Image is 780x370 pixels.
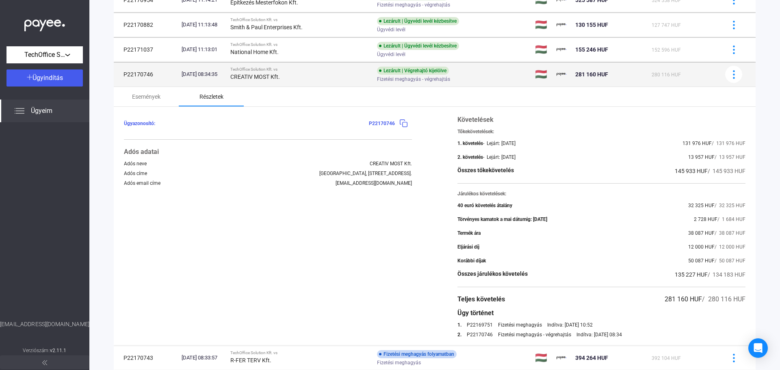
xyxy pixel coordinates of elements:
div: CREATIV MOST Kft. [370,161,412,167]
div: Összes tőkekövetelés [457,166,514,176]
span: Ügyazonosító: [124,121,155,126]
button: more-blue [725,41,742,58]
div: - Lejárt: [DATE] [483,154,516,160]
span: / 134 183 HUF [708,271,745,278]
div: Adós címe [124,171,147,176]
div: Indítva: [DATE] 08:34 [576,332,622,338]
span: 145 933 HUF [675,168,708,174]
span: 280 116 HUF [652,72,681,78]
div: Teljes követelés [457,294,505,304]
span: Ügyeim [31,106,52,116]
span: TechOffice Solution Kft. [24,50,65,60]
strong: CREATIV MOST Kft. [230,74,280,80]
span: 135 227 HUF [675,271,708,278]
strong: Smith & Paul Enterprises Kft. [230,24,303,30]
span: 32 325 HUF [688,203,715,208]
strong: National Home Kft. [230,49,279,55]
img: payee-logo [557,45,566,54]
td: P22170882 [114,13,178,37]
span: 130 155 HUF [575,22,608,28]
span: / 131 976 HUF [712,141,745,146]
div: [DATE] 11:13:01 [182,45,224,54]
td: 🇭🇺 [532,37,553,62]
div: 1. [457,322,461,328]
span: 127 747 HUF [652,22,681,28]
div: Ügy történet [457,308,745,318]
span: / 13 957 HUF [715,154,745,160]
div: Tőkekövetelések: [457,129,745,134]
img: more-blue [730,70,738,79]
span: Ügyindítás [32,74,63,82]
span: Ügyvédi levél [377,25,405,35]
span: 394 264 HUF [575,355,608,361]
div: 1. követelés [457,141,483,146]
div: Korábbi díjak [457,258,486,264]
span: / 280 116 HUF [702,295,745,303]
div: 2. [457,332,461,338]
span: 38 087 HUF [688,230,715,236]
a: P22170746 [467,332,493,338]
div: Események [132,92,160,102]
div: Járulékos követelések: [457,191,745,197]
span: / 50 087 HUF [715,258,745,264]
strong: v2.11.1 [50,348,67,353]
div: Adós neve [124,161,147,167]
div: [DATE] 08:34:35 [182,70,224,78]
span: 392 104 HUF [652,355,681,361]
td: 🇭🇺 [532,62,553,87]
button: more-blue [725,66,742,83]
div: Fizetési meghagyás folyamatban [377,350,457,358]
span: Ügyvédi levél [377,50,405,59]
div: Lezárult | Végrehajtó kijelölve [377,67,449,75]
a: P22169751 [467,322,493,328]
button: copy-blue [395,115,412,132]
span: 13 957 HUF [688,154,715,160]
img: payee-logo [557,69,566,79]
span: Fizetési meghagyás - végrehajtás [377,74,450,84]
span: 281 160 HUF [665,295,702,303]
button: more-blue [725,349,742,366]
span: 2 728 HUF [694,216,717,222]
td: P22170743 [114,346,178,370]
div: Adós email címe [124,180,160,186]
div: TechOffice Solution Kft. vs [230,67,370,72]
span: 155 246 HUF [575,46,608,53]
img: more-blue [730,21,738,29]
div: 40 euró követelés átalány [457,203,512,208]
div: - Lejárt: [DATE] [483,141,516,146]
img: list.svg [15,106,24,116]
img: payee-logo [557,353,566,363]
div: TechOffice Solution Kft. vs [230,42,370,47]
div: Fizetési meghagyás [498,322,542,328]
button: TechOffice Solution Kft. [6,46,83,63]
div: Adós adatai [124,147,412,157]
div: Összes járulékos követelés [457,270,528,279]
span: Fizetési meghagyás [377,358,421,368]
span: / 38 087 HUF [715,230,745,236]
div: [EMAIL_ADDRESS][DOMAIN_NAME] [336,180,412,186]
div: Részletek [199,92,223,102]
div: TechOffice Solution Kft. vs [230,17,370,22]
img: payee-logo [557,20,566,30]
img: more-blue [730,354,738,362]
div: [GEOGRAPHIC_DATA], [STREET_ADDRESS]. [319,171,412,176]
img: copy-blue [399,119,408,128]
span: 131 976 HUF [682,141,712,146]
div: Open Intercom Messenger [748,338,768,358]
strong: R-FER TERV Kft. [230,357,271,364]
div: Lezárult | Ügyvédi levél kézbesítve [377,17,459,25]
span: / 145 933 HUF [708,168,745,174]
span: P22170746 [369,121,395,126]
img: arrow-double-left-grey.svg [42,360,47,365]
img: white-payee-white-dot.svg [24,15,65,32]
span: 281 160 HUF [575,71,608,78]
div: [DATE] 11:13:48 [182,21,224,29]
td: 🇭🇺 [532,346,553,370]
div: Követelések [457,115,745,125]
div: TechOffice Solution Kft. vs [230,351,370,355]
span: 12 000 HUF [688,244,715,250]
span: / 12 000 HUF [715,244,745,250]
div: Törvényes kamatok a mai dátumig: [DATE] [457,216,547,222]
div: Eljárási díj [457,244,479,250]
div: [DATE] 08:33:57 [182,354,224,362]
